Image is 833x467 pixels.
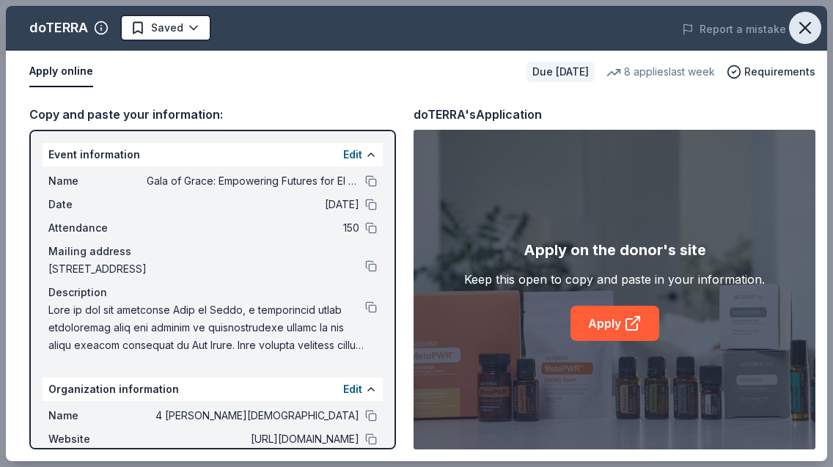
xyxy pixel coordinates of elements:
[147,219,359,237] span: 150
[570,306,659,341] a: Apply
[147,430,359,448] span: [URL][DOMAIN_NAME]
[464,271,765,288] div: Keep this open to copy and paste in your information.
[48,196,147,213] span: Date
[682,21,786,38] button: Report a mistake
[147,407,359,424] span: 4 [PERSON_NAME][DEMOGRAPHIC_DATA]
[343,380,362,398] button: Edit
[343,146,362,163] button: Edit
[29,16,88,40] div: doTERRA
[48,284,377,301] div: Description
[151,19,183,37] span: Saved
[48,407,147,424] span: Name
[744,63,815,81] span: Requirements
[606,63,715,81] div: 8 applies last week
[43,378,383,401] div: Organization information
[526,62,595,82] div: Due [DATE]
[524,238,706,262] div: Apply on the donor's site
[120,15,211,41] button: Saved
[43,143,383,166] div: Event information
[29,105,396,124] div: Copy and paste your information:
[147,172,359,190] span: Gala of Grace: Empowering Futures for El Porvenir
[48,260,365,278] span: [STREET_ADDRESS]
[48,301,365,354] span: Lore ip dol sit ametconse Adip el Seddo, e temporincid utlab etdoloremag aliq eni adminim ve quis...
[48,219,147,237] span: Attendance
[29,56,93,87] button: Apply online
[727,63,815,81] button: Requirements
[147,196,359,213] span: [DATE]
[48,430,147,448] span: Website
[48,172,147,190] span: Name
[48,243,377,260] div: Mailing address
[414,105,542,124] div: doTERRA's Application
